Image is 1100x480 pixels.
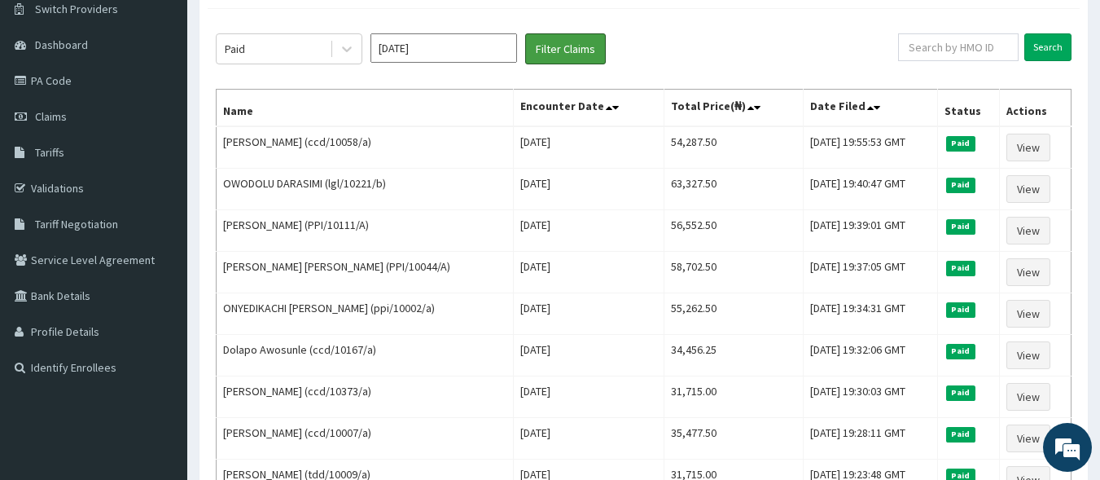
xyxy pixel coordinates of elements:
[664,377,803,418] td: 31,715.00
[225,41,245,57] div: Paid
[217,210,514,252] td: [PERSON_NAME] (PPI/10111/A)
[35,2,118,16] span: Switch Providers
[513,90,664,127] th: Encounter Date
[946,178,975,192] span: Paid
[217,335,514,377] td: Dolapo Awosunle (ccd/10167/a)
[217,90,514,127] th: Name
[513,210,664,252] td: [DATE]
[803,90,937,127] th: Date Filed
[803,418,937,460] td: [DATE] 19:28:11 GMT
[803,210,937,252] td: [DATE] 19:39:01 GMT
[35,217,118,231] span: Tariff Negotiation
[217,377,514,418] td: [PERSON_NAME] (ccd/10373/a)
[1006,300,1050,328] a: View
[1006,134,1050,161] a: View
[664,252,803,293] td: 58,702.50
[946,385,975,400] span: Paid
[217,126,514,169] td: [PERSON_NAME] (ccd/10058/a)
[513,169,664,210] td: [DATE]
[513,335,664,377] td: [DATE]
[664,210,803,252] td: 56,552.50
[370,33,517,63] input: Select Month and Year
[217,418,514,460] td: [PERSON_NAME] (ccd/10007/a)
[1006,258,1050,286] a: View
[664,418,803,460] td: 35,477.50
[1024,33,1072,61] input: Search
[664,90,803,127] th: Total Price(₦)
[217,169,514,210] td: OWODOLU DARASIMI (lgl/10221/b)
[946,261,975,275] span: Paid
[946,136,975,151] span: Paid
[1006,425,1050,452] a: View
[30,81,66,122] img: d_794563401_company_1708531726252_794563401
[1006,175,1050,203] a: View
[946,344,975,359] span: Paid
[513,293,664,335] td: [DATE]
[946,219,975,234] span: Paid
[513,126,664,169] td: [DATE]
[8,313,310,370] textarea: Type your message and hit 'Enter'
[664,126,803,169] td: 54,287.50
[1006,341,1050,369] a: View
[664,169,803,210] td: 63,327.50
[217,293,514,335] td: ONYEDIKACHI [PERSON_NAME] (ppi/10002/a)
[1000,90,1072,127] th: Actions
[513,418,664,460] td: [DATE]
[217,252,514,293] td: [PERSON_NAME] [PERSON_NAME] (PPI/10044/A)
[35,109,67,124] span: Claims
[803,335,937,377] td: [DATE] 19:32:06 GMT
[898,33,1019,61] input: Search by HMO ID
[803,126,937,169] td: [DATE] 19:55:53 GMT
[803,377,937,418] td: [DATE] 19:30:03 GMT
[946,427,975,442] span: Paid
[938,90,1000,127] th: Status
[803,169,937,210] td: [DATE] 19:40:47 GMT
[803,293,937,335] td: [DATE] 19:34:31 GMT
[664,335,803,377] td: 34,456.25
[85,91,274,112] div: Chat with us now
[267,8,306,47] div: Minimize live chat window
[513,252,664,293] td: [DATE]
[94,139,225,304] span: We're online!
[1006,217,1050,244] a: View
[803,252,937,293] td: [DATE] 19:37:05 GMT
[1006,383,1050,411] a: View
[664,293,803,335] td: 55,262.50
[35,145,64,160] span: Tariffs
[35,37,88,52] span: Dashboard
[513,377,664,418] td: [DATE]
[946,302,975,317] span: Paid
[525,33,606,64] button: Filter Claims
